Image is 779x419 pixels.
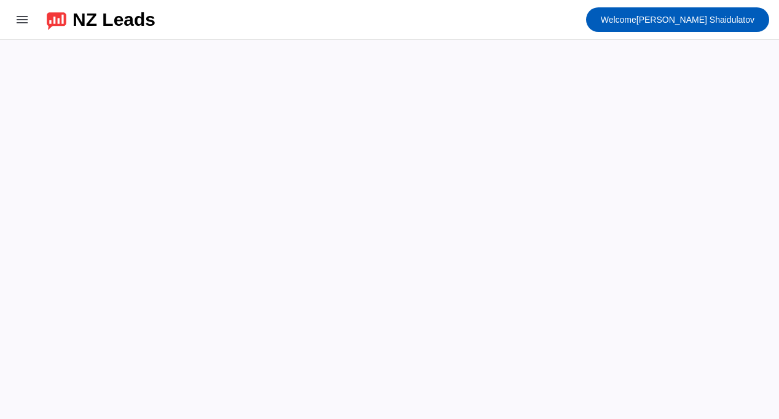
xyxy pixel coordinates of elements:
[47,9,66,30] img: logo
[15,12,29,27] mat-icon: menu
[601,11,754,28] span: [PERSON_NAME] Shaidulatov
[601,15,636,25] span: Welcome
[72,11,155,28] div: NZ Leads
[586,7,769,32] button: Welcome[PERSON_NAME] Shaidulatov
